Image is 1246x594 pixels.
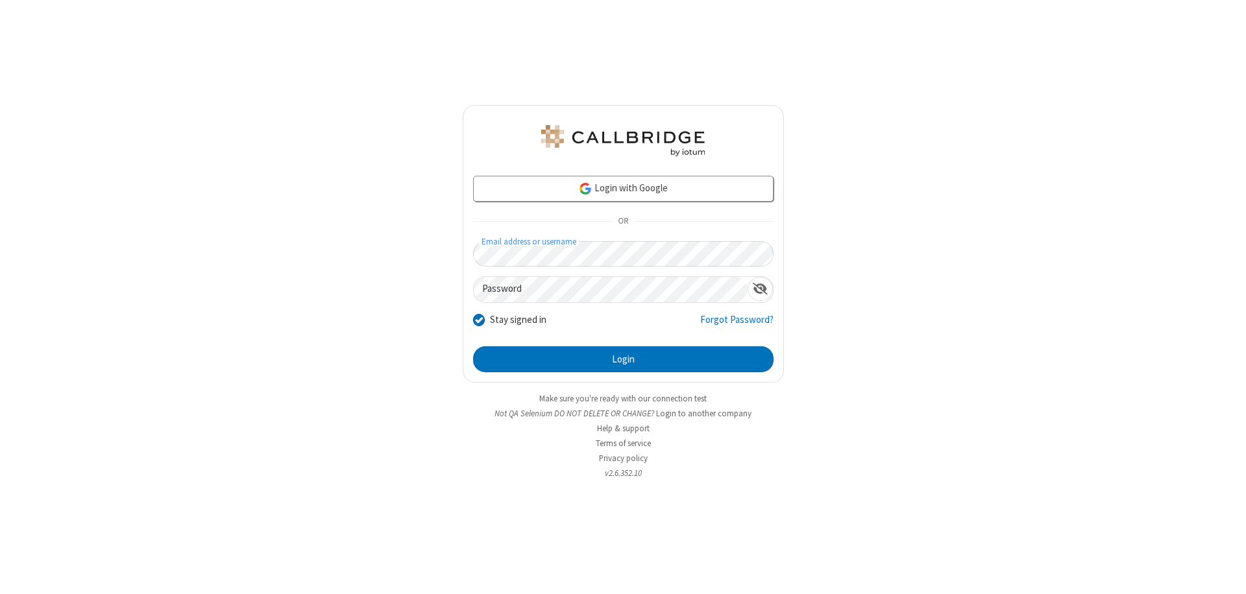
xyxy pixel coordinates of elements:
button: Login [473,346,774,372]
span: OR [613,213,633,231]
a: Privacy policy [599,453,648,464]
button: Login to another company [656,407,751,420]
a: Terms of service [596,438,651,449]
a: Login with Google [473,176,774,202]
a: Forgot Password? [700,313,774,337]
li: v2.6.352.10 [463,467,784,479]
input: Email address or username [473,241,774,267]
a: Make sure you're ready with our connection test [539,393,707,404]
li: Not QA Selenium DO NOT DELETE OR CHANGE? [463,407,784,420]
div: Show password [748,277,773,301]
img: google-icon.png [578,182,592,196]
a: Help & support [597,423,650,434]
label: Stay signed in [490,313,546,327]
img: QA Selenium DO NOT DELETE OR CHANGE [539,125,707,156]
input: Password [474,277,748,302]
